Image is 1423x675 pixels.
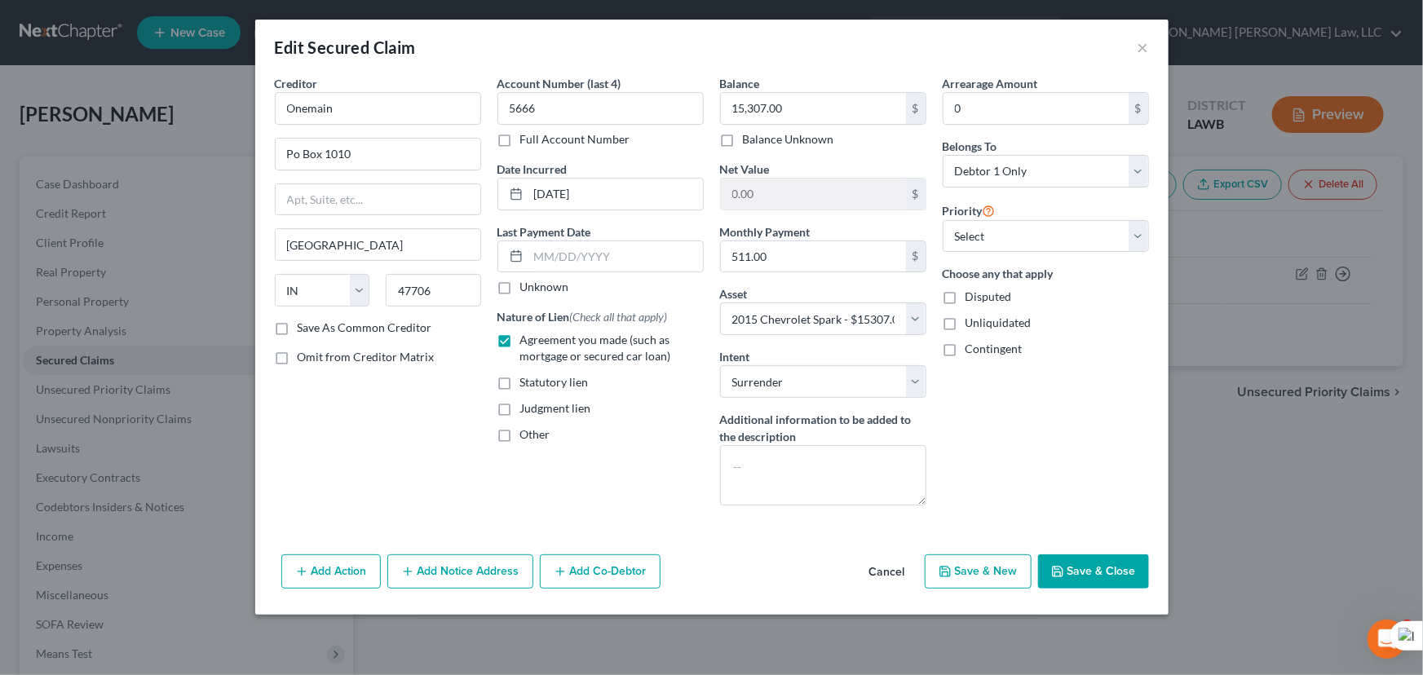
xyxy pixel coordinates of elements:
div: $ [1129,93,1148,124]
button: Save & New [925,554,1032,589]
span: Unliquidated [966,315,1032,329]
label: Save As Common Creditor [298,320,432,336]
input: 0.00 [721,179,906,210]
label: Balance Unknown [743,131,834,148]
input: XXXX [497,92,704,125]
span: Asset [720,287,748,301]
button: Save & Close [1038,554,1149,589]
span: Other [520,427,550,441]
div: $ [906,93,926,124]
input: 0.00 [721,241,906,272]
div: Edit Secured Claim [275,36,416,59]
button: Add Co-Debtor [540,554,661,589]
button: Add Notice Address [387,554,533,589]
span: Creditor [275,77,318,90]
span: 3 [1401,620,1414,633]
label: Arrearage Amount [943,75,1038,92]
label: Intent [720,348,750,365]
label: Additional information to be added to the description [720,411,926,445]
label: Priority [943,201,996,220]
span: Agreement you made (such as mortgage or secured car loan) [520,333,671,363]
span: Omit from Creditor Matrix [298,350,435,364]
label: Net Value [720,161,770,178]
label: Date Incurred [497,161,568,178]
label: Unknown [520,279,569,295]
input: Enter address... [276,139,480,170]
input: Apt, Suite, etc... [276,184,480,215]
label: Last Payment Date [497,223,591,240]
span: (Check all that apply) [570,310,668,324]
input: MM/DD/YYYY [528,241,703,272]
div: $ [906,241,926,272]
button: Add Action [281,554,381,589]
input: Search creditor by name... [275,92,481,125]
span: Belongs To [943,139,997,153]
input: 0.00 [721,93,906,124]
input: Enter city... [276,229,480,260]
span: Contingent [966,342,1023,355]
span: Statutory lien [520,375,589,389]
label: Monthly Payment [720,223,811,240]
label: Choose any that apply [943,265,1149,282]
label: Full Account Number [520,131,630,148]
span: Judgment lien [520,401,591,415]
button: × [1138,37,1149,57]
label: Balance [720,75,760,92]
input: MM/DD/YYYY [528,179,703,210]
label: Account Number (last 4) [497,75,621,92]
label: Nature of Lien [497,308,668,325]
input: 0.00 [944,93,1129,124]
input: Enter zip... [386,274,481,307]
div: $ [906,179,926,210]
span: Disputed [966,289,1012,303]
button: Cancel [856,556,918,589]
iframe: Intercom live chat [1368,620,1407,659]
